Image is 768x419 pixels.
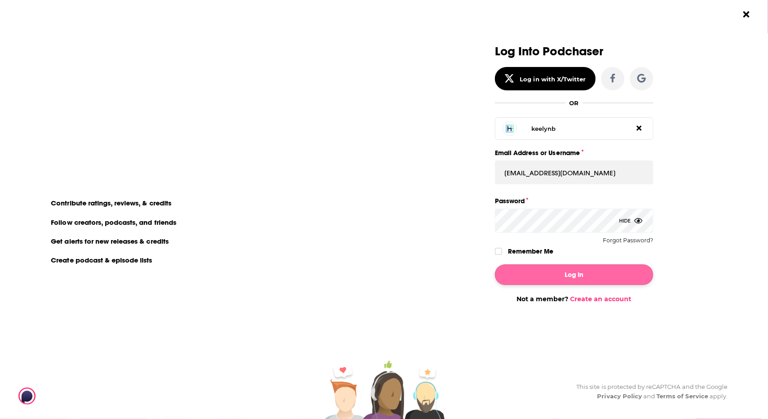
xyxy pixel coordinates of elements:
[531,125,556,132] div: keelynb
[495,45,653,58] h3: Log Into Podchaser
[45,216,183,228] li: Follow creators, podcasts, and friends
[508,245,553,257] label: Remember Me
[18,388,98,405] a: Podchaser - Follow, Share and Rate Podcasts
[495,295,653,303] div: Not a member?
[738,6,755,23] button: Close Button
[495,67,596,90] button: Log in with X/Twitter
[597,392,642,400] a: Privacy Policy
[495,264,653,285] button: Log In
[89,47,178,60] a: create an account
[495,160,653,185] input: Email Address or Username
[45,197,178,209] li: Contribute ratings, reviews, & credits
[570,295,631,303] a: Create an account
[656,392,708,400] a: Terms of Service
[45,235,175,247] li: Get alerts for new releases & credits
[503,121,517,136] img: keelynb
[603,237,653,244] button: Forgot Password?
[569,382,728,401] div: This site is protected by reCAPTCHA and the Google and apply.
[18,388,105,405] img: Podchaser - Follow, Share and Rate Podcasts
[45,254,158,266] li: Create podcast & episode lists
[520,76,586,83] div: Log in with X/Twitter
[495,195,653,207] label: Password
[495,147,653,159] label: Email Address or Username
[45,181,225,190] li: On Podchaser you can:
[569,99,579,107] div: OR
[619,209,642,233] div: Hide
